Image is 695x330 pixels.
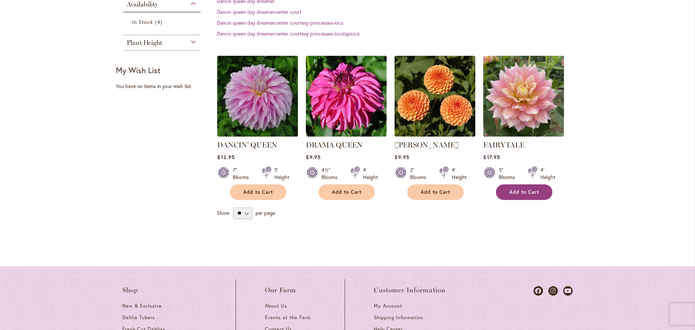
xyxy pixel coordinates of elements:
span: $17.95 [483,154,500,160]
button: Add to Cart [230,184,286,200]
span: New & Exclusive [122,303,162,309]
span: $9.95 [395,154,409,160]
button: Add to Cart [496,184,552,200]
a: Dahlias on Facebook [534,286,543,296]
div: 4' Height [540,166,555,181]
span: Availability [127,0,158,8]
button: Add to Cart [319,184,375,200]
img: Dancin' Queen [217,56,298,137]
div: 5" Blooms [499,166,519,181]
div: 2" Blooms [410,166,430,181]
span: Add to Cart [243,189,273,195]
span: Shipping Information [374,314,423,321]
div: 4' Height [452,166,467,181]
span: In Stock [132,18,153,25]
span: About Us [265,303,287,309]
div: You have no items in your wish list. [116,83,212,90]
a: Fairytale [483,131,564,138]
span: My Account [374,303,402,309]
a: Dancin queen day dreamercenter court [217,8,302,15]
div: 7" Blooms [233,166,253,181]
span: Our Farm [265,287,296,294]
iframe: Launch Accessibility Center [5,304,26,325]
span: $12.95 [217,154,235,160]
span: Dahlia Tubers [122,314,155,321]
strong: My Wish List [116,65,160,75]
span: Customer Information [374,287,446,294]
div: 4' Height [363,166,378,181]
a: DANCIN' QUEEN [217,141,277,149]
a: Dahlias on Youtube [563,286,573,296]
div: 5' Height [274,166,289,181]
img: Fairytale [483,56,564,137]
a: Dahlias on Instagram [548,286,558,296]
span: Shop [122,287,138,294]
span: $9.95 [306,154,320,160]
a: Dancin queen day dreamercenter courtesy princesses-iocstapioca [217,30,359,37]
img: AMBER QUEEN [395,56,475,137]
a: DRAMA QUEEN [306,131,387,138]
span: 4 [155,18,164,26]
img: DRAMA QUEEN [306,56,387,137]
a: Dancin queen day dreamercenter courtesy princesses-iocs [217,19,343,26]
span: per page [256,209,275,216]
span: Plant Height [127,39,162,47]
a: [PERSON_NAME] [395,141,459,149]
span: Show [217,209,229,216]
a: Dancin' Queen [217,131,298,138]
a: DRAMA QUEEN [306,141,363,149]
span: Add to Cart [421,189,450,195]
span: Add to Cart [332,189,362,195]
a: AMBER QUEEN [395,131,475,138]
span: Events at the Farm [265,314,311,321]
span: Add to Cart [509,189,539,195]
a: FAIRYTALE [483,141,525,149]
div: 4½" Blooms [321,166,342,181]
button: Add to Cart [407,184,464,200]
a: In Stock 4 [132,18,193,26]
